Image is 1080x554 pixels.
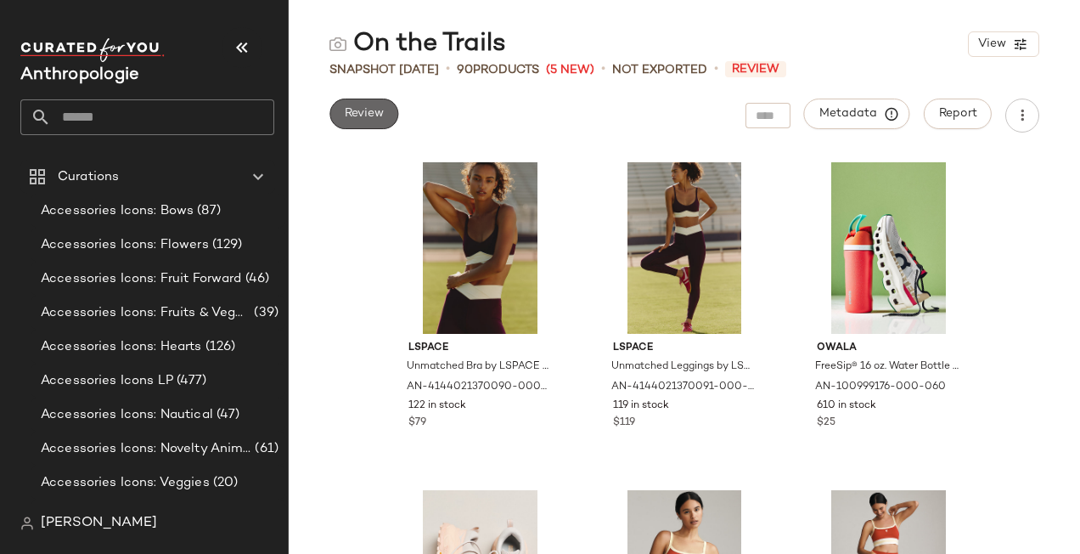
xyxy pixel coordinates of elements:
[20,38,165,62] img: cfy_white_logo.C9jOOHJF.svg
[41,269,242,289] span: Accessories Icons: Fruit Forward
[612,61,707,79] span: Not Exported
[329,27,506,61] div: On the Trails
[725,61,786,77] span: Review
[209,235,243,255] span: (129)
[41,439,251,459] span: Accessories Icons: Novelty Animal
[41,303,250,323] span: Accessories Icons: Fruits & Veggies
[599,162,770,334] img: 4144021370091_050_b
[202,337,236,357] span: (126)
[41,201,194,221] span: Accessories Icons: Bows
[20,517,34,530] img: svg%3e
[408,399,466,414] span: 122 in stock
[446,59,450,80] span: •
[803,162,974,334] img: 100999176_060_b14
[41,473,210,493] span: Accessories Icons: Veggies
[250,303,278,323] span: (39)
[329,36,346,53] img: svg%3e
[329,61,439,79] span: Snapshot [DATE]
[968,31,1039,57] button: View
[20,66,139,84] span: Current Company Name
[344,107,384,121] span: Review
[601,59,605,80] span: •
[173,371,207,391] span: (477)
[395,162,565,334] img: 4144021370090_050_b
[613,341,757,356] span: LSPACE
[407,380,550,395] span: AN-4144021370090-000-050
[546,61,594,79] span: (5 New)
[611,359,755,375] span: Unmatched Leggings by LSPACE in Purple, Women's, Size: Small, Polyester/Elastane at Anthropologie
[407,359,550,375] span: Unmatched Bra by LSPACE in Purple, Women's, Size: Small, Polyester/Elastane at Anthropologie
[924,99,992,129] button: Report
[817,341,960,356] span: Owala
[194,201,221,221] span: (87)
[611,380,755,395] span: AN-4144021370091-000-050
[938,107,977,121] span: Report
[818,106,896,122] span: Metadata
[457,61,539,79] div: Products
[329,99,398,129] button: Review
[41,371,173,391] span: Accessories Icons LP
[251,439,278,459] span: (61)
[817,399,876,414] span: 610 in stock
[242,269,270,289] span: (46)
[41,513,157,534] span: [PERSON_NAME]
[41,235,209,255] span: Accessories Icons: Flowers
[408,415,426,431] span: $79
[41,337,202,357] span: Accessories Icons: Hearts
[58,167,119,187] span: Curations
[213,405,240,425] span: (47)
[815,359,959,375] span: FreeSip® 16 oz. Water Bottle by [PERSON_NAME] in Red at Anthropologie
[613,399,669,414] span: 119 in stock
[613,415,635,431] span: $119
[41,405,213,425] span: Accessories Icons: Nautical
[210,473,239,493] span: (20)
[457,64,473,76] span: 90
[977,37,1006,51] span: View
[714,59,718,80] span: •
[804,99,910,129] button: Metadata
[815,380,946,395] span: AN-100999176-000-060
[408,341,552,356] span: LSPACE
[817,415,835,431] span: $25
